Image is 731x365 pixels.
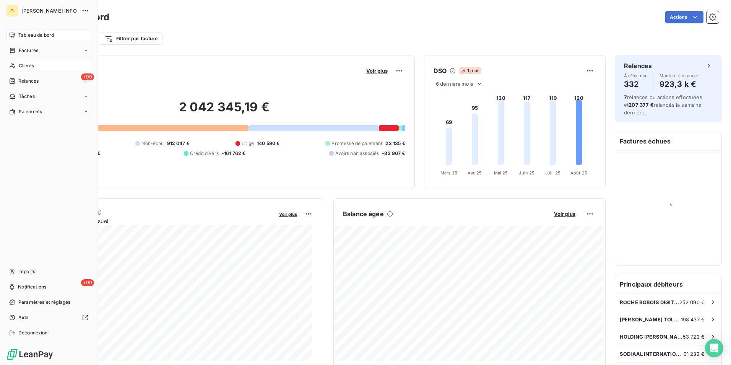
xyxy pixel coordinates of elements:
button: Voir plus [552,210,578,217]
span: Paramètres et réglages [18,299,70,306]
span: Crédit divers [190,150,219,157]
h6: Factures échues [615,132,721,150]
h6: DSO [434,66,447,75]
span: relances ou actions effectuées et relancés la semaine dernière. [624,94,702,116]
button: Filtrer par facture [100,33,162,45]
span: 140 590 € [257,140,279,147]
img: Logo LeanPay [6,348,54,360]
h6: Balance âgée [343,209,384,218]
button: Actions [665,11,703,23]
span: Imports [18,268,35,275]
span: Avoirs non associés [335,150,379,157]
span: Déconnexion [18,329,48,336]
a: Tableau de bord [6,29,91,41]
a: Paiements [6,106,91,118]
span: Tâches [19,93,35,100]
span: 6 derniers mois [436,81,473,87]
span: 53 722 € [683,334,705,340]
span: 252 090 € [679,299,705,305]
a: +99Relances [6,75,91,87]
a: Aide [6,311,91,324]
span: HOLDING [PERSON_NAME] [620,334,683,340]
span: Notifications [18,284,46,290]
h2: 2 042 345,19 € [43,99,405,122]
span: Voir plus [554,211,575,217]
span: Relances [18,78,39,85]
button: Voir plus [364,67,390,74]
span: ROCHE BOBOIS DIGITAL SERVICES [620,299,679,305]
span: Voir plus [366,68,388,74]
tspan: Août 25 [570,170,587,176]
a: Factures [6,44,91,57]
span: 198 437 € [681,316,705,323]
span: 7 [624,94,627,100]
span: Voir plus [279,212,297,217]
span: SODIAAL INTERNATIONAL [620,351,684,357]
span: 31 232 € [684,351,705,357]
h6: Principaux débiteurs [615,275,721,293]
span: 22 135 € [385,140,405,147]
tspan: Juin 25 [519,170,534,176]
a: Clients [6,60,91,72]
span: Non-échu [141,140,164,147]
span: Clients [19,62,34,69]
span: 912 047 € [167,140,190,147]
span: +99 [81,73,94,80]
div: Open Intercom Messenger [705,339,723,357]
span: Factures [19,47,38,54]
span: Montant à relancer [660,73,699,78]
h4: 923,3 k € [660,78,699,90]
div: FI [6,5,18,17]
a: Tâches [6,90,91,103]
span: -161 762 € [222,150,246,157]
tspan: Mars 25 [440,170,457,176]
span: Tableau de bord [18,32,54,39]
span: -82 907 € [382,150,405,157]
span: Litige [242,140,254,147]
span: Chiffre d'affaires mensuel [43,217,274,225]
span: 1 jour [459,67,481,74]
h6: Relances [624,61,652,70]
span: Promesse de paiement [331,140,382,147]
span: Aide [18,314,29,321]
h4: 332 [624,78,647,90]
span: [PERSON_NAME] TOLEDO [620,316,681,323]
span: À effectuer [624,73,647,78]
button: Voir plus [277,210,299,217]
tspan: Mai 25 [494,170,508,176]
span: 207 377 € [629,102,653,108]
a: Imports [6,266,91,278]
span: [PERSON_NAME] INFO [21,8,77,14]
span: Paiements [19,108,42,115]
tspan: Avr. 25 [468,170,482,176]
tspan: Juil. 25 [545,170,560,176]
a: Paramètres et réglages [6,296,91,308]
span: +99 [81,279,94,286]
